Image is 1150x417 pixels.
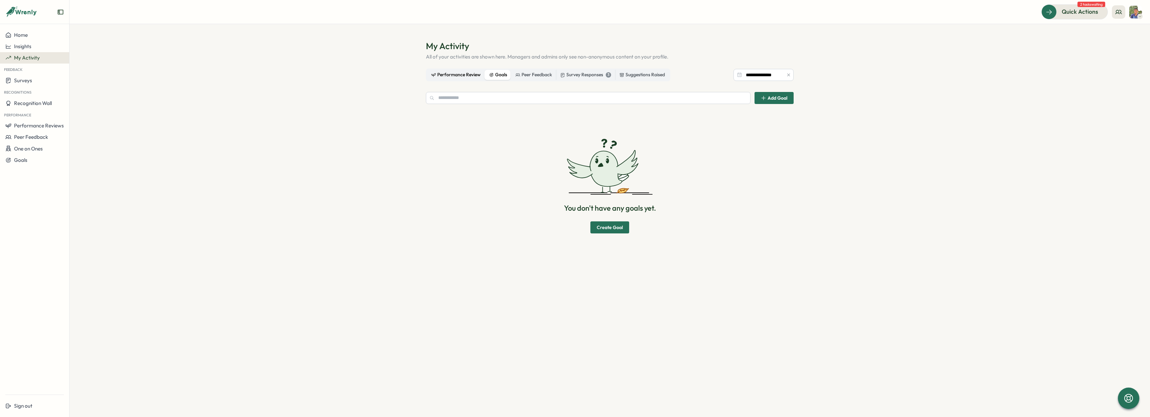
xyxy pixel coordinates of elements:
span: Peer Feedback [14,134,48,140]
div: Suggestions Raised [619,71,665,79]
div: Goals [489,71,507,79]
h1: My Activity [426,40,794,52]
div: Peer Feedback [515,71,552,79]
span: Sign out [14,403,32,409]
div: Survey Responses [560,71,611,79]
span: Home [14,32,28,38]
span: Quick Actions [1062,7,1098,16]
span: Performance Reviews [14,122,64,129]
span: 2 tasks waiting [1077,2,1105,7]
p: You don't have any goals yet. [564,203,656,213]
button: Expand sidebar [57,9,64,15]
div: Performance Review [431,71,481,79]
span: Create Goal [597,222,623,233]
span: My Activity [14,55,40,61]
button: Create Goal [590,221,629,233]
span: Surveys [14,77,32,84]
span: Recognition Wall [14,100,52,106]
img: Varghese [1129,6,1142,18]
span: Goals [14,157,27,163]
div: 3 [606,72,611,78]
span: One on Ones [14,145,43,152]
button: Quick Actions [1041,4,1108,19]
span: Add Goal [768,96,787,100]
span: Insights [14,43,31,49]
button: Add Goal [755,92,794,104]
p: All of your activities are shown here. Managers and admins only see non-anonymous content on your... [426,53,794,61]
